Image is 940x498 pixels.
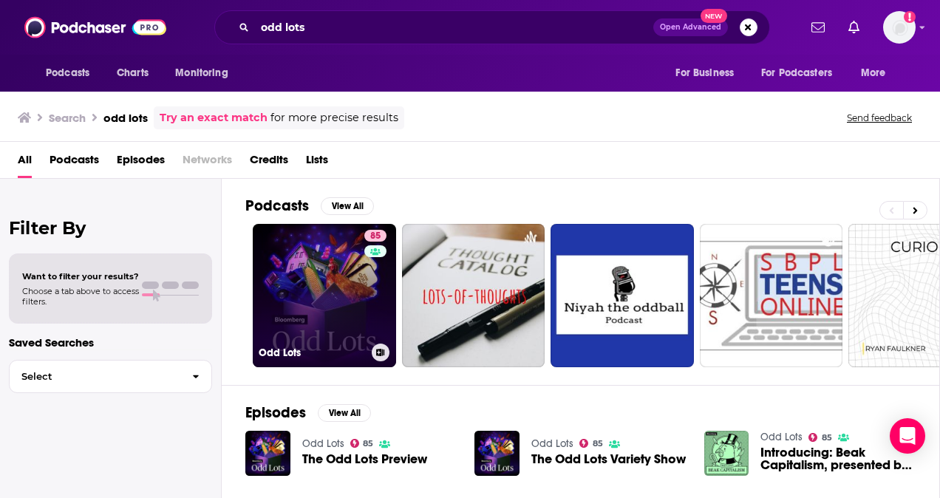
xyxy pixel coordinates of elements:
a: 85 [350,439,374,448]
button: Select [9,360,212,393]
a: PodcastsView All [245,197,374,215]
a: Show notifications dropdown [842,15,865,40]
div: Search podcasts, credits, & more... [214,10,770,44]
a: All [18,148,32,178]
h2: Filter By [9,217,212,239]
a: Lists [306,148,328,178]
img: Podchaser - Follow, Share and Rate Podcasts [24,13,166,41]
a: Credits [250,148,288,178]
a: Odd Lots [531,437,573,450]
button: open menu [752,59,854,87]
button: Open AdvancedNew [653,18,728,36]
button: Show profile menu [883,11,916,44]
input: Search podcasts, credits, & more... [255,16,653,39]
img: Introducing: Beak Capitalism, presented by Odd Lots [704,431,749,476]
a: Show notifications dropdown [806,15,831,40]
button: open menu [165,59,247,87]
h3: odd lots [103,111,148,125]
span: Podcasts [46,63,89,83]
a: Episodes [117,148,165,178]
h3: Search [49,111,86,125]
a: The Odd Lots Variety Show [531,453,686,465]
svg: Add a profile image [904,11,916,23]
span: Introducing: Beak Capitalism, presented by [PERSON_NAME] [760,446,916,471]
button: open menu [665,59,752,87]
a: 85Odd Lots [253,224,396,367]
span: More [861,63,886,83]
a: Try an exact match [160,109,268,126]
img: User Profile [883,11,916,44]
button: open menu [35,59,109,87]
span: Networks [183,148,232,178]
span: For Business [675,63,734,83]
span: Logged in as Morgan16 [883,11,916,44]
span: For Podcasters [761,63,832,83]
h2: Podcasts [245,197,309,215]
span: Choose a tab above to access filters. [22,286,139,307]
button: View All [318,404,371,422]
img: The Odd Lots Preview [245,431,290,476]
p: Saved Searches [9,335,212,349]
span: 85 [593,440,603,447]
a: Odd Lots [302,437,344,450]
span: 85 [363,440,373,447]
a: 85 [579,439,603,448]
div: Open Intercom Messenger [890,418,925,454]
a: EpisodesView All [245,403,371,422]
a: The Odd Lots Preview [302,453,427,465]
span: New [701,9,727,23]
span: Monitoring [175,63,228,83]
span: Want to filter your results? [22,271,139,282]
a: Introducing: Beak Capitalism, presented by Odd Lots [760,446,916,471]
h3: Odd Lots [259,347,366,359]
img: The Odd Lots Variety Show [474,431,520,476]
a: Charts [107,59,157,87]
span: Charts [117,63,149,83]
button: Send feedback [842,112,916,124]
span: 85 [370,229,381,244]
button: open menu [851,59,905,87]
a: Odd Lots [760,431,803,443]
a: 85 [808,433,832,442]
a: 85 [364,230,386,242]
span: Select [10,372,180,381]
h2: Episodes [245,403,306,422]
button: View All [321,197,374,215]
span: 85 [822,434,832,441]
a: Podcasts [50,148,99,178]
span: Open Advanced [660,24,721,31]
span: for more precise results [270,109,398,126]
